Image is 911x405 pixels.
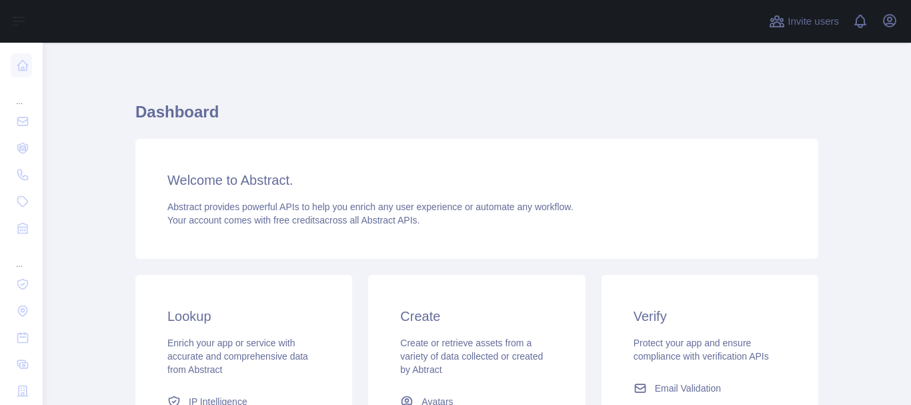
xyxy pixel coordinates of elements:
span: Invite users [788,14,839,29]
a: Email Validation [628,376,792,400]
h3: Verify [634,307,786,326]
span: Protect your app and ensure compliance with verification APIs [634,338,769,362]
h3: Welcome to Abstract. [167,171,786,189]
span: Your account comes with across all Abstract APIs. [167,215,419,226]
span: free credits [273,215,319,226]
div: ... [11,80,32,107]
h3: Create [400,307,553,326]
h1: Dashboard [135,101,818,133]
button: Invite users [766,11,842,32]
h3: Lookup [167,307,320,326]
div: ... [11,243,32,270]
span: Abstract provides powerful APIs to help you enrich any user experience or automate any workflow. [167,201,574,212]
span: Enrich your app or service with accurate and comprehensive data from Abstract [167,338,308,375]
span: Email Validation [655,382,721,395]
span: Create or retrieve assets from a variety of data collected or created by Abtract [400,338,543,375]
